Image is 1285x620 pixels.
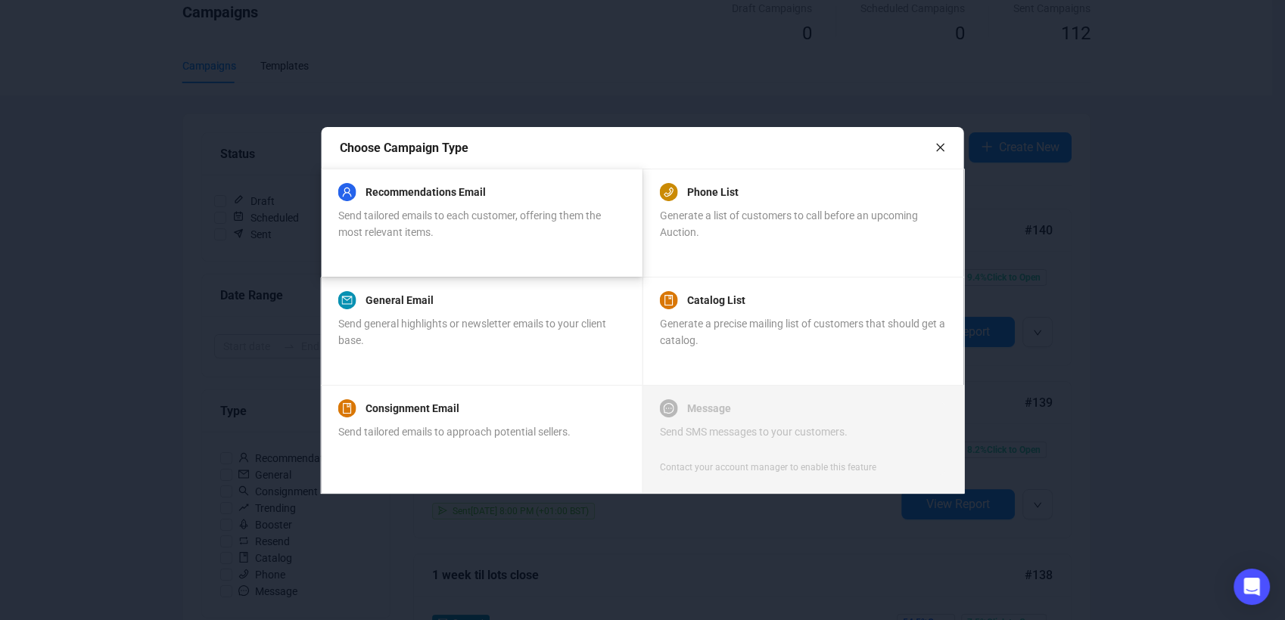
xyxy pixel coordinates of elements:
a: Recommendations Email [366,183,486,201]
a: Consignment Email [366,399,459,417]
span: Send tailored emails to each customer, offering them the most relevant items. [338,209,601,238]
div: Choose Campaign Type [340,138,935,157]
a: Phone List [687,183,739,201]
a: General Email [366,291,434,309]
a: Catalog List [687,291,745,309]
span: phone [664,187,674,197]
div: Contact your account manager to enable this feature [660,460,876,475]
span: Generate a list of customers to call before an upcoming Auction. [660,209,918,238]
span: Generate a precise mailing list of customers that should get a catalog. [660,318,945,346]
span: user [342,187,353,197]
a: Message [687,399,731,417]
span: Send tailored emails to approach potential sellers. [338,426,571,438]
span: message [664,403,674,414]
div: Open Intercom Messenger [1234,569,1270,605]
span: mail [342,295,353,305]
span: Send SMS messages to your customers. [660,426,848,438]
span: Send general highlights or newsletter emails to your client base. [338,318,606,346]
span: book [664,295,674,305]
span: close [935,142,946,153]
span: book [342,403,353,414]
